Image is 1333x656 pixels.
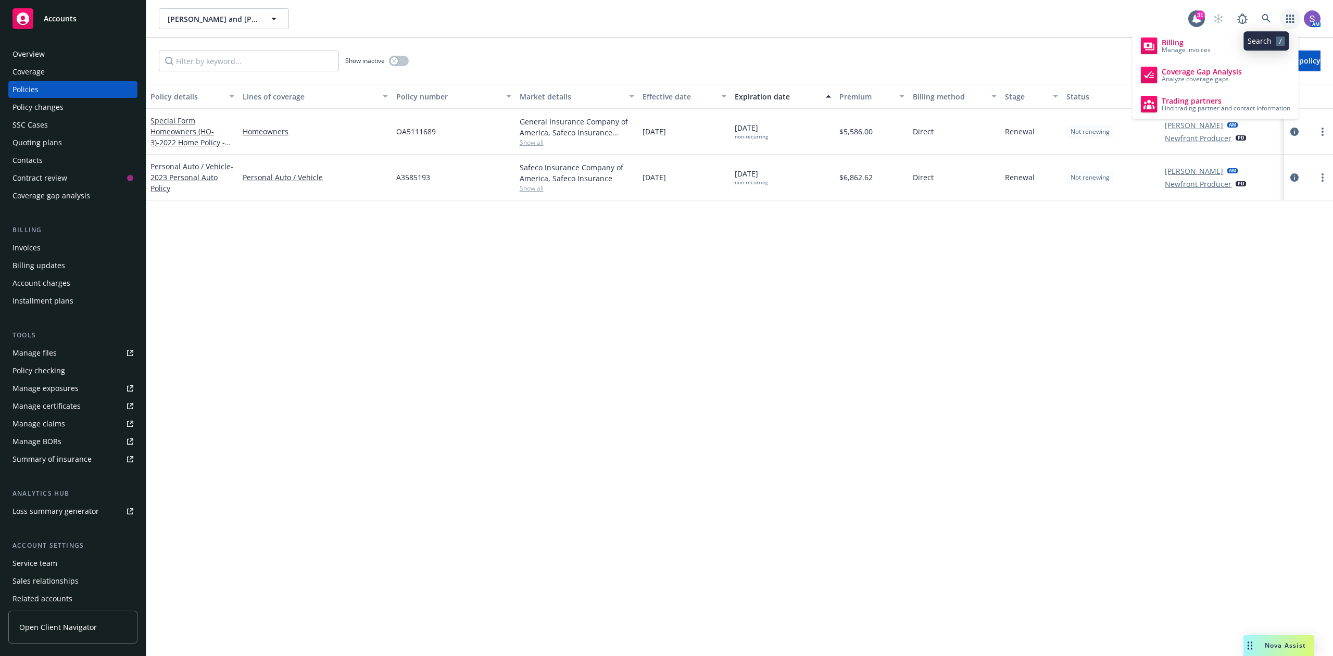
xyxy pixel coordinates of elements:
[8,433,137,450] a: Manage BORs
[8,488,137,499] div: Analytics hub
[1316,171,1329,184] a: more
[1005,91,1047,102] div: Stage
[1162,105,1290,111] span: Find trading partner and contact information
[8,362,137,379] a: Policy checking
[909,84,1001,109] button: Billing method
[913,91,985,102] div: Billing method
[12,362,65,379] div: Policy checking
[8,187,137,204] a: Coverage gap analysis
[1005,126,1035,137] span: Renewal
[520,162,634,184] div: Safeco Insurance Company of America, Safeco Insurance
[1316,125,1329,138] a: more
[12,81,39,98] div: Policies
[150,137,231,158] span: - 2022 Home Policy - [STREET_ADDRESS]
[8,590,137,607] a: Related accounts
[735,168,768,186] span: [DATE]
[735,91,820,102] div: Expiration date
[839,91,894,102] div: Premium
[1137,33,1294,58] a: Billing
[638,84,731,109] button: Effective date
[396,91,499,102] div: Policy number
[1165,179,1231,190] a: Newfront Producer
[913,172,934,183] span: Direct
[8,451,137,468] a: Summary of insurance
[515,84,638,109] button: Market details
[12,275,70,292] div: Account charges
[243,126,388,137] a: Homeowners
[643,91,715,102] div: Effective date
[1005,172,1035,183] span: Renewal
[643,172,666,183] span: [DATE]
[839,172,873,183] span: $6,862.62
[150,91,223,102] div: Policy details
[8,275,137,292] a: Account charges
[520,184,634,193] span: Show all
[1288,171,1301,184] a: circleInformation
[8,380,137,397] a: Manage exposures
[19,622,97,633] span: Open Client Navigator
[735,122,768,140] span: [DATE]
[12,187,90,204] div: Coverage gap analysis
[12,573,79,589] div: Sales relationships
[8,293,137,309] a: Installment plans
[1162,68,1242,76] span: Coverage Gap Analysis
[1066,91,1145,102] div: Status
[1162,39,1211,47] span: Billing
[12,293,73,309] div: Installment plans
[12,134,62,151] div: Quoting plans
[243,91,376,102] div: Lines of coverage
[12,555,57,572] div: Service team
[12,451,92,468] div: Summary of insurance
[12,152,43,169] div: Contacts
[1304,10,1321,27] img: photo
[731,84,835,109] button: Expiration date
[12,99,64,116] div: Policy changes
[8,555,137,572] a: Service team
[243,172,388,183] a: Personal Auto / Vehicle
[150,161,233,193] a: Personal Auto / Vehicle
[12,398,81,414] div: Manage certificates
[520,91,623,102] div: Market details
[8,345,137,361] a: Manage files
[1280,8,1301,29] a: Switch app
[1162,76,1242,82] span: Analyze coverage gaps
[8,415,137,432] a: Manage claims
[12,433,61,450] div: Manage BORs
[8,4,137,33] a: Accounts
[238,84,392,109] button: Lines of coverage
[735,179,768,186] div: non-recurring
[12,64,45,80] div: Coverage
[396,172,430,183] span: A3585193
[1165,166,1223,176] a: [PERSON_NAME]
[520,116,634,138] div: General Insurance Company of America, Safeco Insurance (Liberty Mutual)
[1165,133,1231,144] a: Newfront Producer
[1071,173,1110,182] span: Not renewing
[1162,47,1211,53] span: Manage invoices
[1256,8,1277,29] a: Search
[1208,8,1229,29] a: Start snowing
[913,126,934,137] span: Direct
[150,116,225,158] a: Special Form Homeowners (HO-3)
[12,117,48,133] div: SSC Cases
[12,590,72,607] div: Related accounts
[1162,97,1290,105] span: Trading partners
[159,51,339,71] input: Filter by keyword...
[12,46,45,62] div: Overview
[12,170,67,186] div: Contract review
[8,573,137,589] a: Sales relationships
[168,14,258,24] span: [PERSON_NAME] and [PERSON_NAME]
[1196,10,1205,20] div: 31
[396,126,436,137] span: OA5111689
[643,126,666,137] span: [DATE]
[8,81,137,98] a: Policies
[150,161,233,193] span: - 2023 Personal Auto Policy
[12,415,65,432] div: Manage claims
[8,239,137,256] a: Invoices
[1062,84,1161,109] button: Status
[44,15,77,23] span: Accounts
[1288,125,1301,138] a: circleInformation
[1001,84,1062,109] button: Stage
[835,84,909,109] button: Premium
[735,133,768,140] div: non-recurring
